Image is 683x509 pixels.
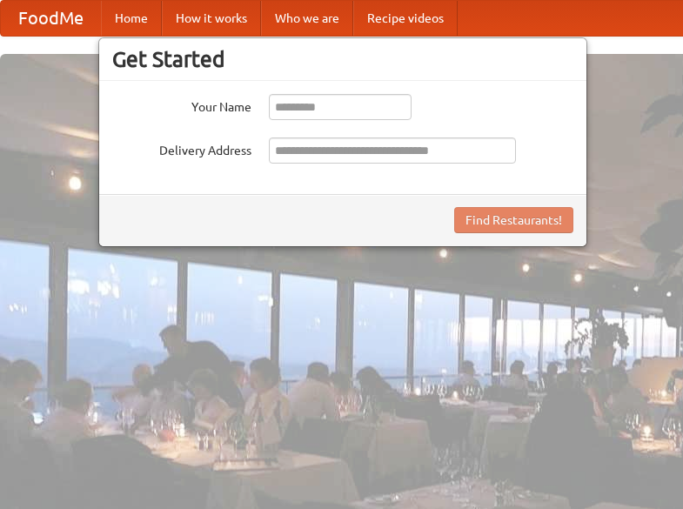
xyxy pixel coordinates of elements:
[261,1,353,36] a: Who we are
[112,94,251,116] label: Your Name
[1,1,101,36] a: FoodMe
[353,1,458,36] a: Recipe videos
[112,137,251,159] label: Delivery Address
[454,207,573,233] button: Find Restaurants!
[162,1,261,36] a: How it works
[112,46,573,72] h3: Get Started
[101,1,162,36] a: Home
